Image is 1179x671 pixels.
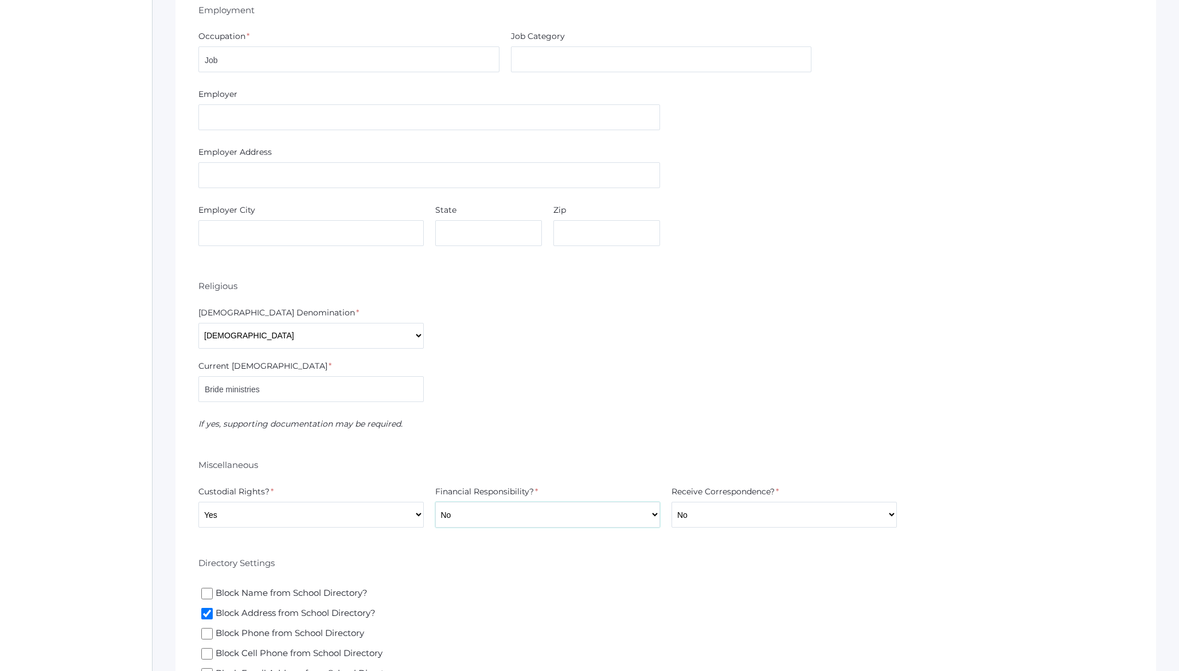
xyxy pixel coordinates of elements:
[672,486,775,498] label: Receive Correspondence?
[435,486,534,498] label: Financial Responsibility?
[201,588,213,599] input: Block Name from School Directory?
[198,204,255,216] label: Employer City
[213,607,377,621] span: Block Address from School Directory?
[198,419,403,429] em: If yes, supporting documentation may be required.
[198,360,327,372] label: Current [DEMOGRAPHIC_DATA]
[198,557,275,568] h6: Directory Settings
[213,627,365,641] span: Block Phone from School Directory
[201,628,213,639] input: Block Phone from School Directory
[198,280,237,291] h6: Religious
[511,30,565,42] label: Job Category
[198,88,237,100] label: Employer
[435,204,456,216] label: State
[553,204,566,216] label: Zip
[198,30,245,42] label: Occupation
[201,648,213,660] input: Block Cell Phone from School Directory
[198,146,272,158] label: Employer Address
[201,608,213,619] input: Block Address from School Directory?
[198,459,258,470] h6: Miscellaneous
[198,307,355,319] label: [DEMOGRAPHIC_DATA] Denomination
[198,486,270,498] label: Custodial Rights?
[213,647,384,661] span: Block Cell Phone from School Directory
[198,5,255,15] h6: Employment
[213,587,369,601] span: Block Name from School Directory?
